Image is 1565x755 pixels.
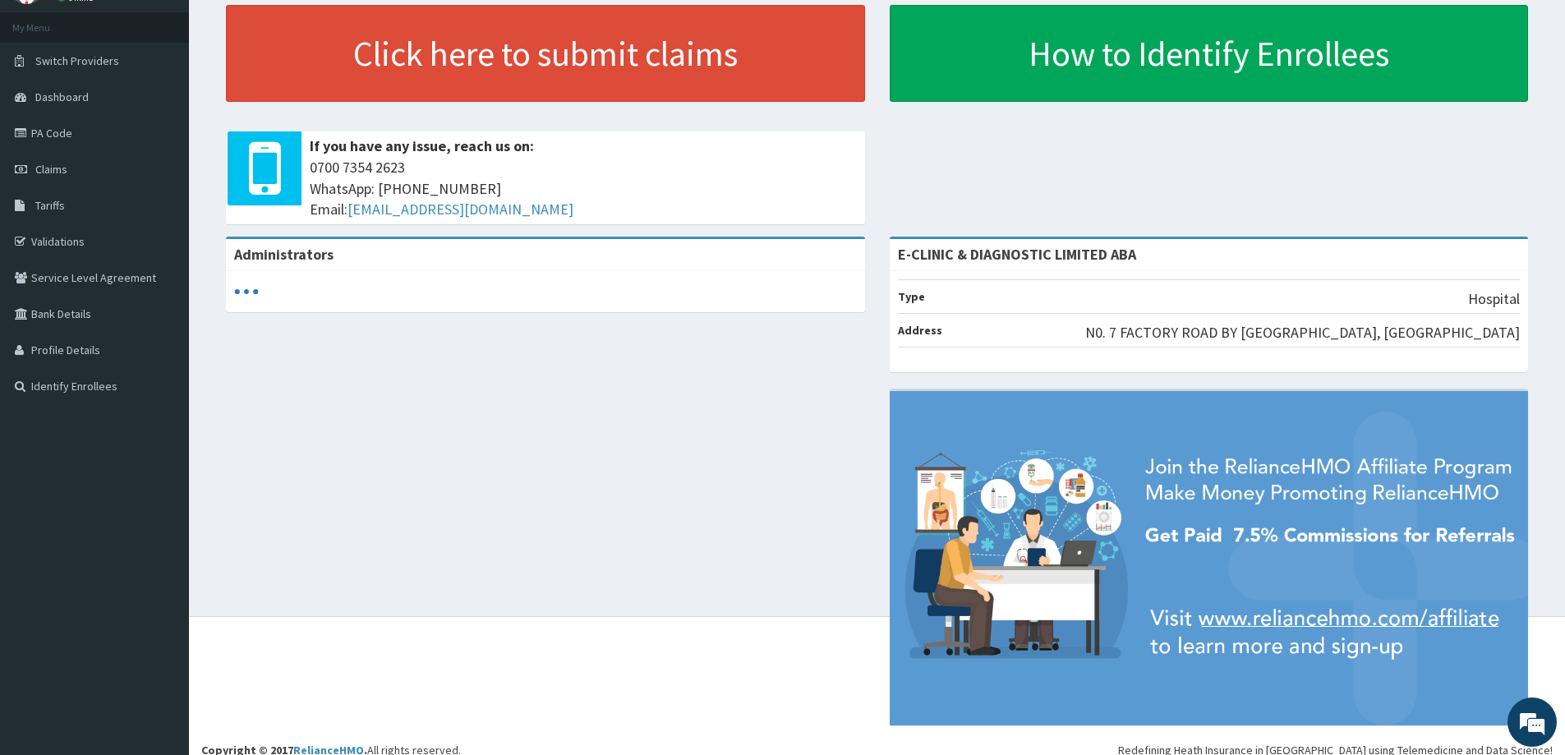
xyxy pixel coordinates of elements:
b: Administrators [234,245,334,264]
p: Hospital [1468,288,1520,310]
span: Claims [35,162,67,177]
b: Type [898,289,925,304]
a: [EMAIL_ADDRESS][DOMAIN_NAME] [348,200,573,219]
b: If you have any issue, reach us on: [310,136,534,155]
span: Switch Providers [35,53,119,68]
b: Address [898,323,942,338]
p: N0. 7 FACTORY ROAD BY [GEOGRAPHIC_DATA], [GEOGRAPHIC_DATA] [1085,322,1520,343]
img: provider-team-banner.png [890,391,1529,725]
a: Click here to submit claims [226,5,865,102]
span: 0700 7354 2623 WhatsApp: [PHONE_NUMBER] Email: [310,157,857,220]
span: Tariffs [35,198,65,213]
strong: E-CLINIC & DIAGNOSTIC LIMITED ABA [898,245,1136,264]
a: How to Identify Enrollees [890,5,1529,102]
svg: audio-loading [234,279,259,304]
span: Dashboard [35,90,89,104]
